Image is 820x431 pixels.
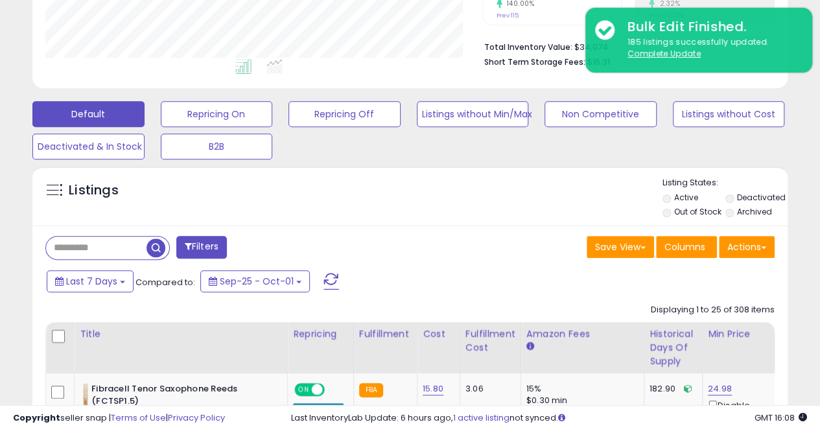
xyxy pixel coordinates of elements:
div: Title [80,327,282,341]
small: Amazon Fees. [526,341,534,353]
div: seller snap | | [13,412,225,425]
div: 185 listings successfully updated. [618,36,802,60]
div: Last InventoryLab Update: 6 hours ago, not synced. [291,412,807,425]
button: Sep-25 - Oct-01 [200,270,310,292]
div: Amazon Fees [526,327,638,341]
a: 24.98 [708,382,732,395]
span: ON [296,384,312,395]
button: Repricing On [161,101,273,127]
div: 3.06 [465,383,511,395]
a: 15.80 [423,382,443,395]
button: Listings without Cost [673,101,785,127]
strong: Copyright [13,412,60,424]
b: Short Term Storage Fees: [484,56,585,67]
label: Out of Stock [674,206,721,217]
a: 1 active listing [453,412,510,424]
span: OFF [323,384,344,395]
button: Non Competitive [545,101,657,127]
span: 2025-10-9 16:08 GMT [755,412,807,424]
button: Actions [719,236,775,258]
u: Complete Update [627,48,701,59]
label: Deactivated [737,192,786,203]
button: Save View [587,236,654,258]
span: Columns [664,240,705,253]
span: Sep-25 - Oct-01 [220,275,294,288]
b: Total Inventory Value: [484,41,572,52]
button: B2B [161,134,273,159]
span: Compared to: [135,276,195,288]
label: Archived [737,206,772,217]
h5: Listings [69,181,119,200]
div: Fulfillment [359,327,412,341]
button: Last 7 Days [47,270,134,292]
span: Last 7 Days [66,275,117,288]
b: Fibracell Tenor Saxophone Reeds (FCTSP1.5) [91,383,249,410]
div: Cost [423,327,454,341]
button: Listings without Min/Max [417,101,529,127]
div: Min Price [708,327,775,341]
label: Active [674,192,697,203]
div: Displaying 1 to 25 of 308 items [651,304,775,316]
li: $34,074 [484,38,765,54]
img: 31VQ3ly-8HL._SL40_.jpg [83,383,88,409]
a: Terms of Use [111,412,166,424]
button: Deactivated & In Stock [32,134,145,159]
button: Columns [656,236,717,258]
div: Fulfillment Cost [465,327,515,355]
button: Default [32,101,145,127]
p: Listing States: [662,177,788,189]
button: Filters [176,236,227,259]
div: Bulk Edit Finished. [618,17,802,36]
div: 15% [526,383,634,395]
small: FBA [359,383,383,397]
a: Privacy Policy [168,412,225,424]
div: Historical Days Of Supply [650,327,697,368]
div: Repricing [293,327,348,341]
small: Prev: 115 [497,12,519,19]
button: Repricing Off [288,101,401,127]
div: 182.90 [650,383,692,395]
